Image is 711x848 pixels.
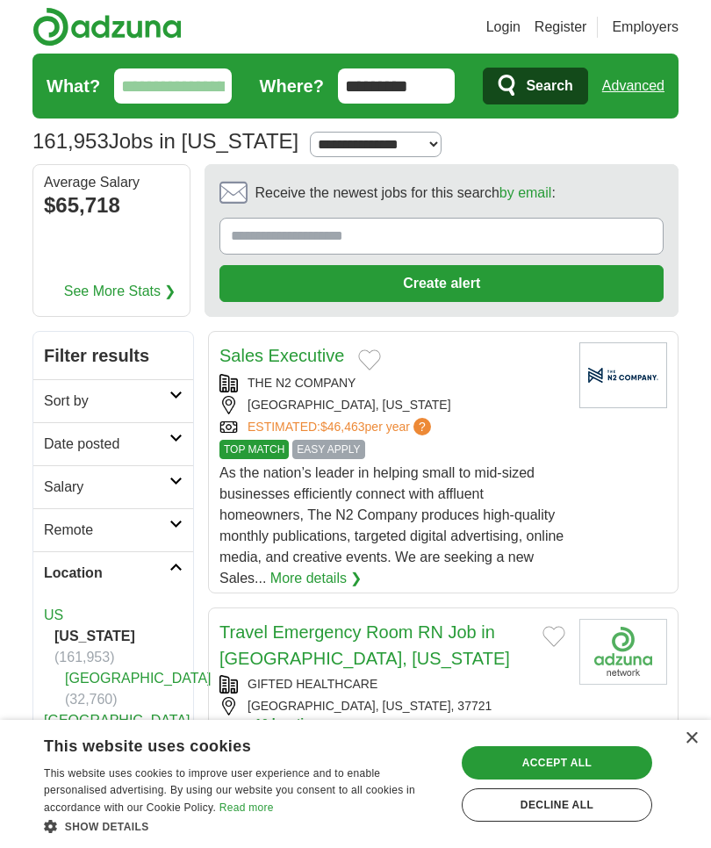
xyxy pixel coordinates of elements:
div: Decline all [462,788,652,822]
a: Sales Executive [219,346,344,365]
img: Adzuna logo [32,7,182,47]
span: + [248,715,255,732]
span: Search [526,68,572,104]
h2: Sort by [44,391,169,412]
span: (32,760) [65,692,118,707]
span: TOP MATCH [219,440,289,459]
div: This website uses cookies [44,730,399,757]
span: EASY APPLY [292,440,364,459]
h2: Date posted [44,434,169,455]
a: Register [535,17,587,38]
button: Create alert [219,265,664,302]
div: [GEOGRAPHIC_DATA], [US_STATE] [219,396,565,414]
span: ? [413,418,431,435]
span: This website uses cookies to improve user experience and to enable personalised advertising. By u... [44,767,415,815]
h2: Filter results [33,332,193,379]
a: [GEOGRAPHIC_DATA] [44,713,190,728]
a: Location [33,551,193,594]
label: What? [47,73,100,99]
div: Average Salary [44,176,179,190]
h1: Jobs in [US_STATE] [32,129,298,153]
button: Search [483,68,587,104]
img: Company logo [579,619,667,685]
img: Company logo [579,342,667,408]
span: 161,953 [32,126,109,157]
a: More details ❯ [270,568,363,589]
span: Receive the newest jobs for this search : [255,183,555,204]
h2: Remote [44,520,169,541]
div: THE N2 COMPANY [219,374,565,392]
a: [GEOGRAPHIC_DATA] [65,671,212,686]
button: +10 locations [248,715,565,732]
label: Where? [260,73,324,99]
span: (161,953) [54,650,115,665]
a: Sort by [33,379,193,422]
a: ESTIMATED:$46,463per year? [248,418,434,436]
a: See More Stats ❯ [64,281,176,302]
span: $46,463 [320,420,365,434]
a: Employers [612,17,679,38]
a: Remote [33,508,193,551]
a: Date posted [33,422,193,465]
a: US [44,607,63,622]
a: Travel Emergency Room RN Job in [GEOGRAPHIC_DATA], [US_STATE] [219,622,510,668]
strong: [US_STATE] [54,629,135,643]
a: by email [499,185,552,200]
span: As the nation’s leader in helping small to mid-sized businesses efficiently connect with affluent... [219,465,564,586]
span: Show details [65,821,149,833]
div: GIFTED HEALTHCARE [219,675,565,693]
a: Login [486,17,521,38]
div: $65,718 [44,190,179,221]
div: Close [685,732,698,745]
a: Read more, opens a new window [219,801,274,814]
div: Show details [44,817,443,835]
h2: Location [44,563,169,584]
div: [GEOGRAPHIC_DATA], [US_STATE], 37721 [219,697,565,732]
button: Add to favorite jobs [358,349,381,370]
a: Salary [33,465,193,508]
h2: Salary [44,477,169,498]
button: Add to favorite jobs [542,626,565,647]
a: Advanced [602,68,664,104]
div: Accept all [462,746,652,780]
